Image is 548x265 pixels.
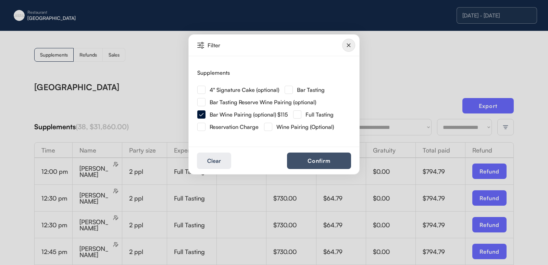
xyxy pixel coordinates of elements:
div: Reservation Charge [210,124,259,130]
img: Rectangle%20315.svg [285,86,293,94]
div: Filter [208,43,259,48]
div: 4" Signature Cake (optional) [210,87,279,93]
img: Rectangle%20315.svg [197,86,206,94]
button: Confirm [287,153,351,169]
div: Bar Tasting [297,87,325,93]
div: Supplements [197,70,230,75]
div: Bar Wine Pairing (optional) $115 [210,112,288,117]
img: Rectangle%20315.svg [197,123,206,131]
img: Rectangle%20315.svg [264,123,272,131]
img: Group%20266.svg [197,110,206,119]
img: Group%2010124643.svg [342,39,355,52]
div: Full Tasting [306,112,334,117]
div: Bar Tasting Reserve Wine Pairing (optional) [210,99,316,105]
img: Rectangle%20315.svg [293,110,301,119]
div: Wine Pairing (Optional) [276,124,334,130]
img: Rectangle%20315.svg [197,98,206,106]
button: Clear [197,153,231,169]
img: Vector%20%2835%29.svg [197,42,204,49]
